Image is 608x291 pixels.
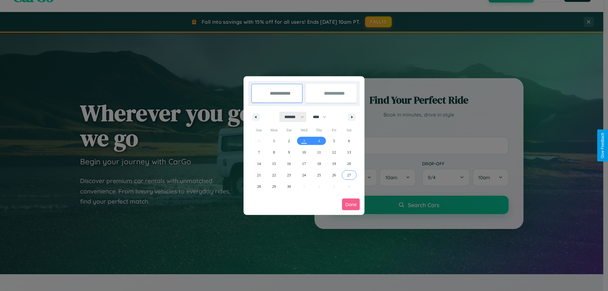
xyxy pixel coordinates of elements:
span: 11 [317,147,321,158]
span: Thu [312,125,326,135]
button: 5 [326,135,341,147]
span: 2 [288,135,290,147]
button: 2 [282,135,296,147]
span: Wed [296,125,311,135]
span: Sat [342,125,357,135]
button: 17 [296,158,311,169]
button: 21 [251,169,266,181]
span: 19 [332,158,336,169]
span: Mon [266,125,281,135]
span: 5 [333,135,335,147]
button: 24 [296,169,311,181]
button: Done [342,199,360,210]
span: 12 [332,147,336,158]
button: 12 [326,147,341,158]
span: Sun [251,125,266,135]
button: 15 [266,158,281,169]
span: 26 [332,169,336,181]
span: 18 [317,158,321,169]
button: 6 [342,135,357,147]
span: 25 [317,169,321,181]
button: 29 [266,181,281,192]
span: 15 [272,158,276,169]
span: 9 [288,147,290,158]
span: Tue [282,125,296,135]
span: 6 [348,135,350,147]
div: Give Feedback [600,133,605,158]
button: 7 [251,147,266,158]
span: 21 [257,169,261,181]
span: 24 [302,169,306,181]
span: 3 [303,135,305,147]
span: 14 [257,158,261,169]
span: 23 [287,169,291,181]
button: 27 [342,169,357,181]
button: 19 [326,158,341,169]
button: 11 [312,147,326,158]
button: 14 [251,158,266,169]
button: 30 [282,181,296,192]
button: 13 [342,147,357,158]
span: 4 [318,135,320,147]
span: 22 [272,169,276,181]
span: 27 [347,169,351,181]
button: 26 [326,169,341,181]
button: 9 [282,147,296,158]
span: Fri [326,125,341,135]
button: 8 [266,147,281,158]
button: 20 [342,158,357,169]
button: 28 [251,181,266,192]
button: 1 [266,135,281,147]
button: 25 [312,169,326,181]
span: 29 [272,181,276,192]
span: 13 [347,147,351,158]
span: 17 [302,158,306,169]
span: 20 [347,158,351,169]
span: 7 [258,147,260,158]
span: 10 [302,147,306,158]
button: 10 [296,147,311,158]
button: 3 [296,135,311,147]
button: 22 [266,169,281,181]
button: 16 [282,158,296,169]
button: 4 [312,135,326,147]
span: 8 [273,147,275,158]
span: 16 [287,158,291,169]
button: 18 [312,158,326,169]
span: 30 [287,181,291,192]
button: 23 [282,169,296,181]
span: 1 [273,135,275,147]
span: 28 [257,181,261,192]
